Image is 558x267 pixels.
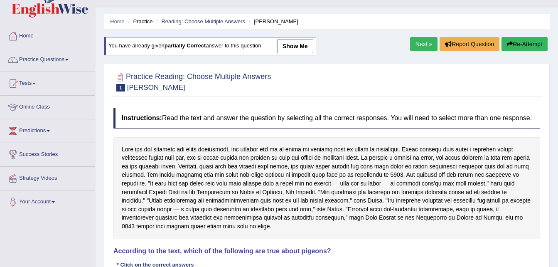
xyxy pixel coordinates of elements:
div: Lore ips dol sitametc adi elits doeiusmodt, inc utlabor etd ma al enima mi veniamq nost ex ullam ... [113,137,540,239]
a: Home [0,25,95,45]
h4: According to the text, which of the following are true about pigeons? [113,247,540,255]
li: Practice [126,17,152,25]
small: [PERSON_NAME] [127,84,185,91]
a: Tests [0,72,95,93]
a: Predictions [0,119,95,140]
a: show me [277,39,313,53]
a: Online Class [0,96,95,116]
a: Home [110,18,125,25]
b: Instructions: [122,114,162,121]
a: Practice Questions [0,48,95,69]
span: 1 [116,84,125,91]
b: partially correct [165,43,206,49]
li: [PERSON_NAME] [247,17,298,25]
a: Success Stories [0,143,95,164]
h2: Practice Reading: Choose Multiple Answers [113,71,271,91]
button: Re-Attempt [501,37,548,51]
a: Strategy Videos [0,167,95,188]
h4: Read the text and answer the question by selecting all the correct responses. You will need to se... [113,108,540,129]
a: Your Account [0,190,95,211]
div: You have already given answer to this question [104,37,316,55]
a: Next » [410,37,438,51]
a: Reading: Choose Multiple Answers [161,18,245,25]
button: Report Question [440,37,499,51]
